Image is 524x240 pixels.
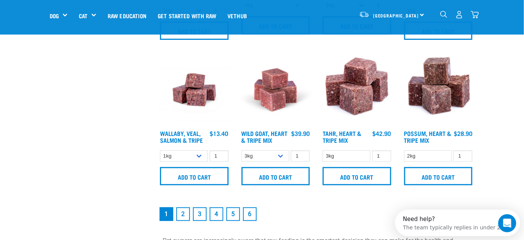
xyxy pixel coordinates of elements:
[373,130,391,137] div: $42.90
[242,131,288,142] a: Wild Goat, Heart & Tripe Mix
[404,167,473,185] input: Add to cart
[79,11,88,20] a: Cat
[240,54,312,126] img: Goat Heart Tripe 8451
[160,207,173,221] a: Page 1
[50,11,59,20] a: Dog
[242,167,310,185] input: Add to cart
[321,54,393,126] img: Tahr Heart Tripe Mix 01
[291,150,310,162] input: 1
[373,14,419,17] span: [GEOGRAPHIC_DATA]
[8,13,109,21] div: The team typically replies in under 2h
[395,210,520,236] iframe: Intercom live chat discovery launcher
[3,3,131,24] div: Open Intercom Messenger
[160,167,229,185] input: Add to cart
[176,207,190,221] a: Goto page 2
[222,0,253,31] a: Vethub
[323,167,391,185] input: Add to cart
[455,11,463,19] img: user.png
[210,150,229,162] input: 1
[440,11,447,18] img: home-icon-1@2x.png
[323,131,361,142] a: Tahr, Heart & Tripe Mix
[152,0,222,31] a: Get started with Raw
[102,0,152,31] a: Raw Education
[454,130,472,137] div: $28.90
[158,206,474,223] nav: pagination
[160,131,203,142] a: Wallaby, Veal, Salmon & Tripe
[226,207,240,221] a: Goto page 5
[402,54,475,126] img: 1067 Possum Heart Tripe Mix 01
[372,150,391,162] input: 1
[210,130,229,137] div: $13.40
[471,11,479,19] img: home-icon@2x.png
[193,207,207,221] a: Goto page 3
[243,207,257,221] a: Goto page 6
[8,6,109,13] div: Need help?
[404,131,452,142] a: Possum, Heart & Tripe Mix
[291,130,310,137] div: $39.90
[453,150,472,162] input: 1
[359,11,369,18] img: van-moving.png
[210,207,223,221] a: Goto page 4
[498,214,516,232] iframe: Intercom live chat
[158,54,231,126] img: Wallaby Veal Salmon Tripe 1642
